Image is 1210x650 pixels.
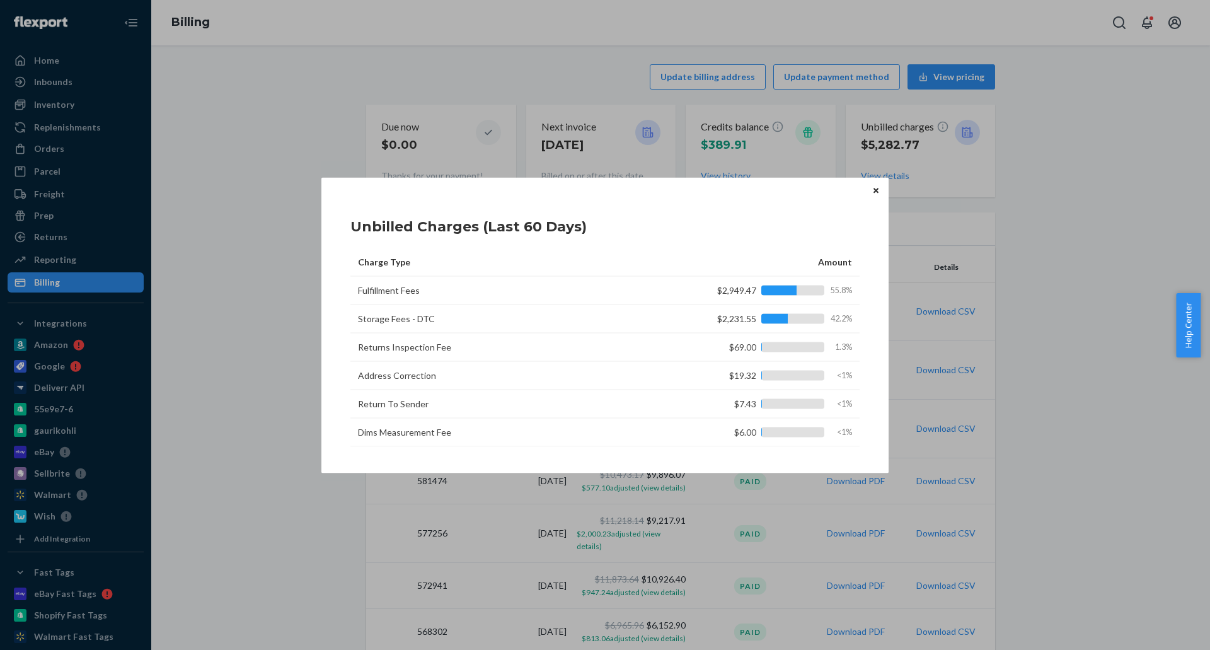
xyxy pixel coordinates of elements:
th: Amount [665,248,860,276]
td: Fulfillment Fees [350,276,665,305]
td: Dims Measurement Fee [350,418,665,446]
span: <1% [829,426,852,438]
span: 55.8% [829,284,852,296]
td: Storage Fees - DTC [350,305,665,333]
span: 1.3% [829,341,852,352]
td: Address Correction [350,361,665,390]
div: $19.32 [686,369,852,381]
div: $7.43 [686,397,852,410]
button: Close [870,183,882,197]
div: $2,949.47 [686,284,852,296]
td: Returns Inspection Fee [350,333,665,361]
h1: Unbilled Charges (Last 60 Days) [350,216,587,236]
span: <1% [829,369,852,381]
div: $69.00 [686,340,852,353]
th: Charge Type [350,248,665,276]
span: 42.2% [829,313,852,324]
td: Return To Sender [350,390,665,418]
span: <1% [829,398,852,409]
div: $2,231.55 [686,312,852,325]
div: $6.00 [686,426,852,438]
